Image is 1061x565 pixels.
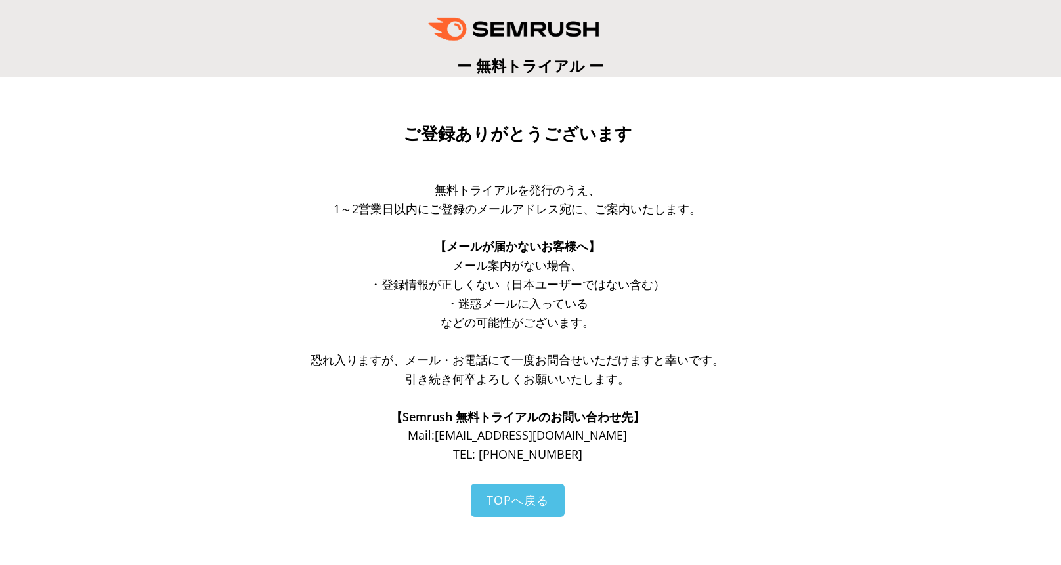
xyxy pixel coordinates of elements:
[435,182,600,198] span: 無料トライアルを発行のうえ、
[446,295,588,311] span: ・迷惑メールに入っている
[453,446,582,462] span: TEL: [PHONE_NUMBER]
[435,238,600,254] span: 【メールが届かないお客様へ】
[457,55,604,76] span: ー 無料トライアル ー
[391,409,645,425] span: 【Semrush 無料トライアルのお問い合わせ先】
[405,371,630,387] span: 引き続き何卒よろしくお願いいたします。
[311,352,724,367] span: 恐れ入りますが、メール・お電話にて一度お問合せいただけますと幸いです。
[334,201,701,217] span: 1～2営業日以内にご登録のメールアドレス宛に、ご案内いたします。
[408,427,627,443] span: Mail: [EMAIL_ADDRESS][DOMAIN_NAME]
[487,492,549,508] span: TOPへ戻る
[471,484,565,517] a: TOPへ戻る
[370,276,665,292] span: ・登録情報が正しくない（日本ユーザーではない含む）
[452,257,582,273] span: メール案内がない場合、
[441,314,594,330] span: などの可能性がございます。
[403,124,632,144] span: ご登録ありがとうございます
